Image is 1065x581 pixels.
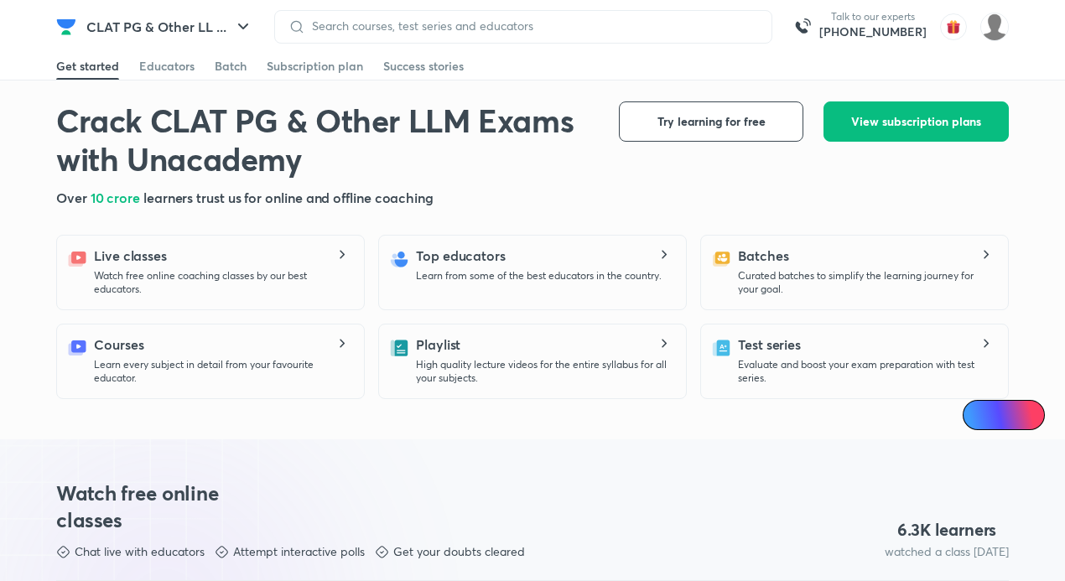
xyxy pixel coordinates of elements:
[215,58,247,75] div: Batch
[416,269,662,283] p: Learn from some of the best educators in the country.
[56,17,76,37] img: Company Logo
[383,58,464,75] div: Success stories
[738,358,995,385] p: Evaluate and boost your exam preparation with test series.
[56,480,251,533] h3: Watch free online classes
[963,400,1045,430] a: Ai Doubts
[233,543,365,560] p: Attempt interactive polls
[139,58,195,75] div: Educators
[819,23,927,40] a: [PHONE_NUMBER]
[885,543,1009,560] p: watched a class [DATE]
[76,10,263,44] button: CLAT PG & Other LL ...
[94,269,351,296] p: Watch free online coaching classes by our best educators.
[738,335,801,355] h5: Test series
[56,189,91,206] span: Over
[94,246,167,266] h5: Live classes
[738,246,788,266] h5: Batches
[823,101,1009,142] button: View subscription plans
[143,189,434,206] span: learners trust us for online and offline coaching
[416,358,673,385] p: High quality lecture videos for the entire syllabus for all your subjects.
[897,519,997,541] h4: 6.3 K learners
[940,13,967,40] img: avatar
[305,19,758,33] input: Search courses, test series and educators
[990,408,1035,422] span: Ai Doubts
[416,246,506,266] h5: Top educators
[819,10,927,23] p: Talk to our experts
[393,543,525,560] p: Get your doubts cleared
[139,53,195,80] a: Educators
[980,13,1009,41] img: Adithyan
[267,58,363,75] div: Subscription plan
[215,53,247,80] a: Batch
[75,543,205,560] p: Chat live with educators
[56,53,119,80] a: Get started
[56,101,592,178] h1: Crack CLAT PG & Other LLM Exams with Unacademy
[416,335,460,355] h5: Playlist
[973,408,986,422] img: Icon
[851,113,981,130] span: View subscription plans
[94,358,351,385] p: Learn every subject in detail from your favourite educator.
[383,53,464,80] a: Success stories
[786,10,819,44] img: call-us
[91,189,143,206] span: 10 crore
[619,101,803,142] button: Try learning for free
[267,53,363,80] a: Subscription plan
[657,113,766,130] span: Try learning for free
[94,335,143,355] h5: Courses
[56,58,119,75] div: Get started
[738,269,995,296] p: Curated batches to simplify the learning journey for your goal.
